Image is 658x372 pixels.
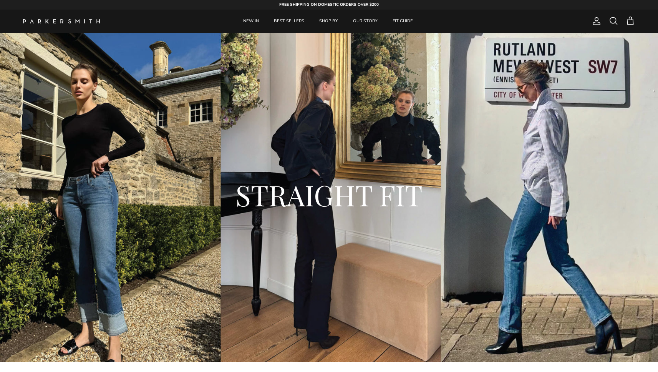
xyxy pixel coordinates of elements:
a: BEST SELLERS [267,10,311,33]
a: OUR STORY [346,10,385,33]
a: NEW IN [236,10,266,33]
a: Account [589,17,601,26]
h2: STRAIGHT FIT [42,176,616,213]
div: Primary [114,10,542,33]
img: Parker Smith [23,19,100,23]
a: FIT GUIDE [386,10,420,33]
strong: FREE SHIPPING ON DOMESTIC ORDERS OVER $200 [279,2,379,7]
a: SHOP BY [312,10,345,33]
